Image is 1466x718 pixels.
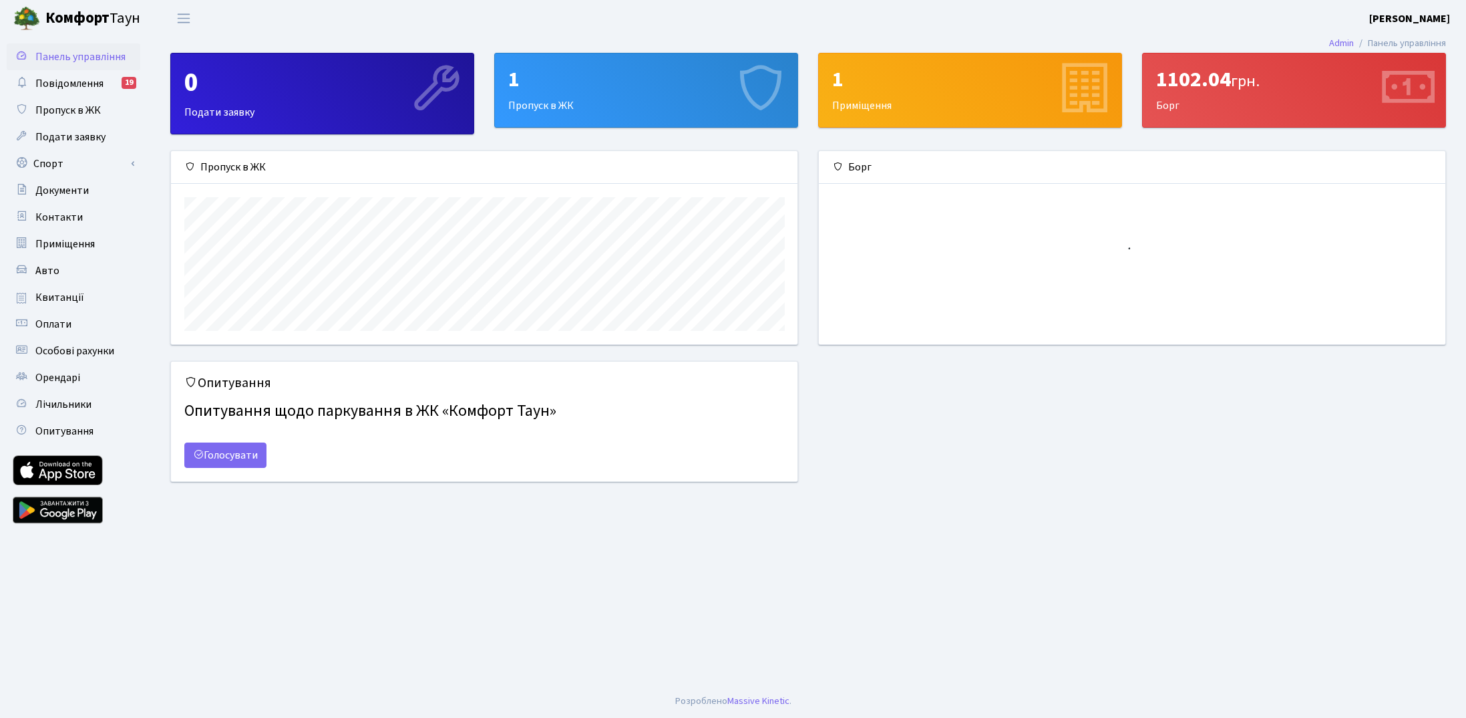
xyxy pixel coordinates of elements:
b: Комфорт [45,7,110,29]
a: Оплати [7,311,140,338]
a: Документи [7,177,140,204]
div: 1102.04 [1156,67,1432,92]
a: Admin [1329,36,1354,50]
span: Приміщення [35,237,95,251]
span: Подати заявку [35,130,106,144]
span: Особові рахунки [35,344,114,358]
button: Переключити навігацію [167,7,200,29]
div: Пропуск в ЖК [171,151,797,184]
a: 1Пропуск в ЖК [494,53,798,128]
a: Голосувати [184,443,266,468]
a: Орендарі [7,364,140,391]
span: грн. [1231,70,1260,93]
b: [PERSON_NAME] [1369,11,1450,26]
h5: Опитування [184,375,784,391]
div: 1 [832,67,1108,92]
span: Панель управління [35,49,126,64]
div: Пропуск в ЖК [495,53,797,127]
a: 0Подати заявку [170,53,474,134]
a: Спорт [7,150,140,177]
div: 1 [508,67,784,92]
a: Опитування [7,418,140,445]
a: Пропуск в ЖК [7,97,140,124]
a: Авто [7,257,140,284]
div: 19 [122,77,136,89]
div: 0 [184,67,460,99]
li: Панель управління [1354,36,1446,51]
div: . [675,694,791,709]
span: Таун [45,7,140,30]
a: Особові рахунки [7,338,140,364]
a: Лічильники [7,391,140,418]
a: [PERSON_NAME] [1369,11,1450,27]
a: Контакти [7,204,140,231]
span: Пропуск в ЖК [35,103,101,118]
a: Панель управління [7,43,140,70]
span: Контакти [35,210,83,225]
a: Квитанції [7,284,140,311]
span: Документи [35,183,89,198]
span: Оплати [35,317,71,332]
a: Розроблено [675,694,727,708]
div: Приміщення [819,53,1121,127]
img: logo.png [13,5,40,32]
div: Борг [819,151,1445,184]
div: Подати заявку [171,53,474,134]
h4: Опитування щодо паркування в ЖК «Комфорт Таун» [184,396,784,427]
div: Борг [1143,53,1445,127]
span: Авто [35,263,59,278]
a: Massive Kinetic [727,694,789,708]
a: Подати заявку [7,124,140,150]
a: 1Приміщення [818,53,1122,128]
span: Орендарі [35,370,80,385]
span: Лічильники [35,397,91,412]
a: Приміщення [7,231,140,257]
span: Опитування [35,424,94,439]
span: Квитанції [35,290,84,305]
a: Повідомлення19 [7,70,140,97]
span: Повідомлення [35,76,104,91]
nav: breadcrumb [1309,29,1466,57]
